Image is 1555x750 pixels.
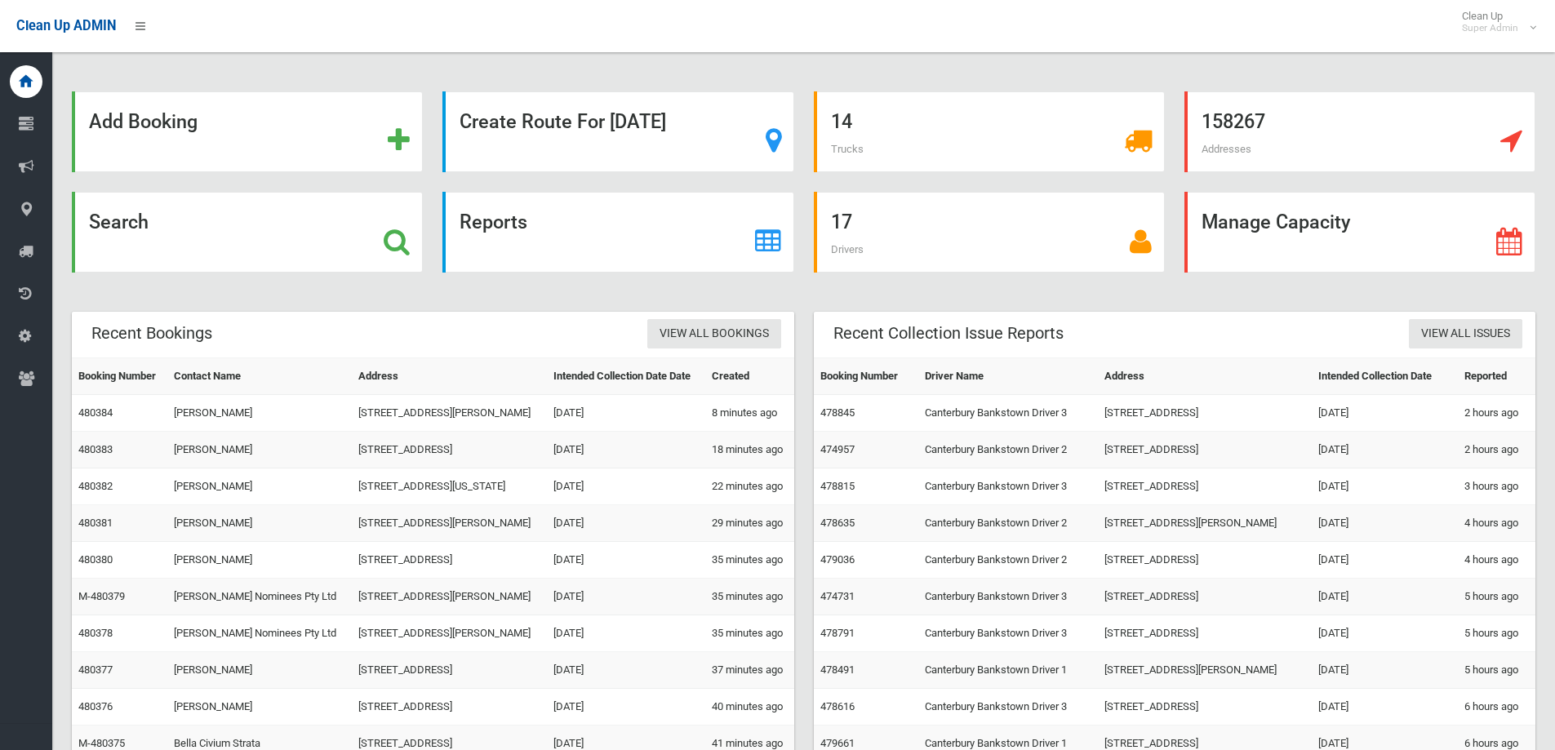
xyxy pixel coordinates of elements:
[547,468,705,505] td: [DATE]
[1098,615,1312,652] td: [STREET_ADDRESS]
[820,480,855,492] a: 478815
[831,110,852,133] strong: 14
[705,505,794,542] td: 29 minutes ago
[167,432,352,468] td: [PERSON_NAME]
[820,737,855,749] a: 479661
[1458,395,1535,432] td: 2 hours ago
[1458,432,1535,468] td: 2 hours ago
[547,358,705,395] th: Intended Collection Date Date
[352,395,547,432] td: [STREET_ADDRESS][PERSON_NAME]
[705,468,794,505] td: 22 minutes ago
[1458,615,1535,652] td: 5 hours ago
[705,652,794,689] td: 37 minutes ago
[78,737,125,749] a: M-480375
[167,505,352,542] td: [PERSON_NAME]
[820,517,855,529] a: 478635
[78,700,113,712] a: 480376
[918,542,1098,579] td: Canterbury Bankstown Driver 2
[1312,395,1458,432] td: [DATE]
[1458,652,1535,689] td: 5 hours ago
[89,211,149,233] strong: Search
[820,443,855,455] a: 474957
[352,615,547,652] td: [STREET_ADDRESS][PERSON_NAME]
[814,358,918,395] th: Booking Number
[1184,91,1535,172] a: 158267 Addresses
[167,652,352,689] td: [PERSON_NAME]
[167,358,352,395] th: Contact Name
[78,517,113,529] a: 480381
[1312,358,1458,395] th: Intended Collection Date
[820,590,855,602] a: 474731
[72,91,423,172] a: Add Booking
[1098,542,1312,579] td: [STREET_ADDRESS]
[820,700,855,712] a: 478616
[705,579,794,615] td: 35 minutes ago
[352,689,547,726] td: [STREET_ADDRESS]
[547,395,705,432] td: [DATE]
[167,542,352,579] td: [PERSON_NAME]
[820,627,855,639] a: 478791
[1458,505,1535,542] td: 4 hours ago
[1098,579,1312,615] td: [STREET_ADDRESS]
[918,689,1098,726] td: Canterbury Bankstown Driver 3
[78,443,113,455] a: 480383
[352,432,547,468] td: [STREET_ADDRESS]
[918,468,1098,505] td: Canterbury Bankstown Driver 3
[547,542,705,579] td: [DATE]
[78,590,125,602] a: M-480379
[547,432,705,468] td: [DATE]
[1098,468,1312,505] td: [STREET_ADDRESS]
[1458,542,1535,579] td: 4 hours ago
[1202,211,1350,233] strong: Manage Capacity
[918,395,1098,432] td: Canterbury Bankstown Driver 3
[705,395,794,432] td: 8 minutes ago
[831,211,852,233] strong: 17
[1098,505,1312,542] td: [STREET_ADDRESS][PERSON_NAME]
[352,542,547,579] td: [STREET_ADDRESS]
[820,663,855,676] a: 478491
[78,406,113,419] a: 480384
[918,432,1098,468] td: Canterbury Bankstown Driver 2
[547,652,705,689] td: [DATE]
[72,192,423,273] a: Search
[78,480,113,492] a: 480382
[1409,319,1522,349] a: View All Issues
[72,317,232,349] header: Recent Bookings
[814,91,1165,172] a: 14 Trucks
[547,615,705,652] td: [DATE]
[78,663,113,676] a: 480377
[167,579,352,615] td: [PERSON_NAME] Nominees Pty Ltd
[1098,689,1312,726] td: [STREET_ADDRESS]
[1312,468,1458,505] td: [DATE]
[16,18,116,33] span: Clean Up ADMIN
[547,689,705,726] td: [DATE]
[918,615,1098,652] td: Canterbury Bankstown Driver 3
[1098,432,1312,468] td: [STREET_ADDRESS]
[352,579,547,615] td: [STREET_ADDRESS][PERSON_NAME]
[705,689,794,726] td: 40 minutes ago
[1458,689,1535,726] td: 6 hours ago
[705,615,794,652] td: 35 minutes ago
[1202,143,1251,155] span: Addresses
[1312,505,1458,542] td: [DATE]
[705,542,794,579] td: 35 minutes ago
[820,553,855,566] a: 479036
[442,192,793,273] a: Reports
[442,91,793,172] a: Create Route For [DATE]
[352,358,547,395] th: Address
[72,358,167,395] th: Booking Number
[1312,579,1458,615] td: [DATE]
[1458,579,1535,615] td: 5 hours ago
[1454,10,1535,34] span: Clean Up
[1312,432,1458,468] td: [DATE]
[460,211,527,233] strong: Reports
[647,319,781,349] a: View All Bookings
[1098,358,1312,395] th: Address
[705,432,794,468] td: 18 minutes ago
[1458,468,1535,505] td: 3 hours ago
[547,505,705,542] td: [DATE]
[1184,192,1535,273] a: Manage Capacity
[167,615,352,652] td: [PERSON_NAME] Nominees Pty Ltd
[705,358,794,395] th: Created
[89,110,198,133] strong: Add Booking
